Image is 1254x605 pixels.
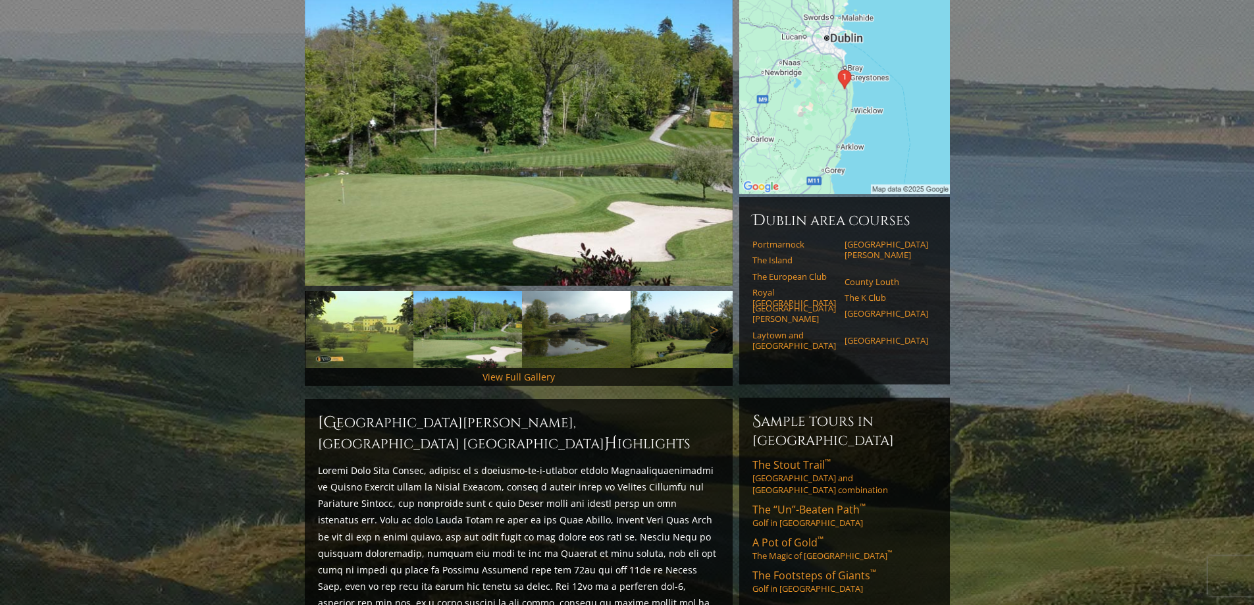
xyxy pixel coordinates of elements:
a: Laytown and [GEOGRAPHIC_DATA] [752,330,836,352]
a: A Pot of Gold™The Magic of [GEOGRAPHIC_DATA]™ [752,535,937,562]
span: H [604,433,617,454]
a: The Footsteps of Giants™Golf in [GEOGRAPHIC_DATA] [752,568,937,594]
a: Next [700,317,726,343]
span: The “Un”-Beaten Path [752,502,866,517]
sup: ™ [818,534,823,545]
h6: Sample Tours in [GEOGRAPHIC_DATA] [752,411,937,450]
sup: ™ [870,567,876,578]
sup: ™ [825,456,831,467]
a: The European Club [752,271,836,282]
span: The Footsteps of Giants [752,568,876,583]
a: [GEOGRAPHIC_DATA] [845,335,928,346]
a: County Louth [845,276,928,287]
a: The “Un”-Beaten Path™Golf in [GEOGRAPHIC_DATA] [752,502,937,529]
a: View Full Gallery [483,371,555,383]
a: The K Club [845,292,928,303]
a: The Island [752,255,836,265]
span: A Pot of Gold [752,535,823,550]
h6: Dublin Area Courses [752,210,937,231]
a: [GEOGRAPHIC_DATA] [845,308,928,319]
a: Royal [GEOGRAPHIC_DATA] [752,287,836,309]
span: The Stout Trail [752,458,831,472]
a: The Stout Trail™[GEOGRAPHIC_DATA] and [GEOGRAPHIC_DATA] combination [752,458,937,496]
a: Portmarnock [752,239,836,250]
sup: ™ [860,501,866,512]
sup: ™ [887,549,892,558]
h2: [GEOGRAPHIC_DATA][PERSON_NAME], [GEOGRAPHIC_DATA] [GEOGRAPHIC_DATA] ighlights [318,412,719,454]
a: [GEOGRAPHIC_DATA][PERSON_NAME] [752,303,836,325]
a: [GEOGRAPHIC_DATA][PERSON_NAME] [845,239,928,261]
